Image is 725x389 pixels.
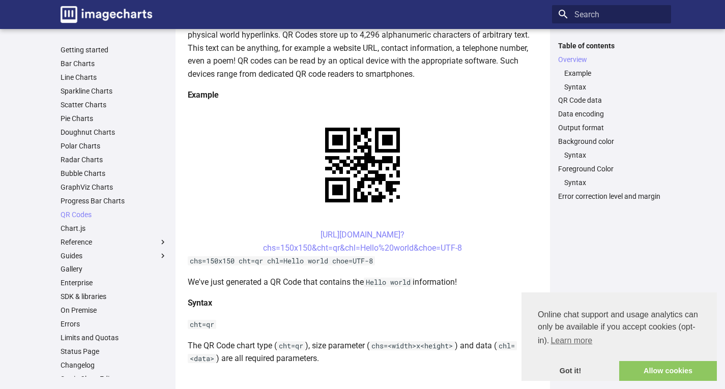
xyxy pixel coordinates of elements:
span: Online chat support and usage analytics can only be available if you accept cookies (opt-in). [538,309,701,348]
a: Image-Charts documentation [56,2,156,27]
code: cht=qr [277,341,305,350]
a: Scatter Charts [61,100,167,109]
a: QR Codes [61,210,167,219]
a: Gallery [61,264,167,274]
a: Bar Charts [61,59,167,68]
a: Getting started [61,45,167,54]
p: QR codes are a popular type of two-dimensional barcode. They are also known as hardlinks or physi... [188,15,538,80]
a: Syntax [564,178,665,187]
a: Static Chart Editor [61,374,167,383]
a: Data encoding [558,109,665,118]
a: Error correction level and margin [558,192,665,201]
p: We've just generated a QR Code that contains the information! [188,276,538,289]
a: Bubble Charts [61,169,167,178]
a: Syntax [564,82,665,92]
nav: Overview [558,69,665,92]
label: Table of contents [552,41,671,50]
a: Pie Charts [61,114,167,123]
a: QR Code data [558,96,665,105]
nav: Foreground Color [558,178,665,187]
input: Search [552,5,671,23]
code: chs=<width>x<height> [369,341,455,350]
a: GraphViz Charts [61,183,167,192]
a: Limits and Quotas [61,333,167,342]
code: cht=qr [188,320,216,329]
a: Output format [558,123,665,132]
a: On Premise [61,306,167,315]
code: chs=150x150 cht=qr chl=Hello world choe=UTF-8 [188,256,375,265]
h4: Syntax [188,296,538,310]
a: Status Page [61,347,167,356]
a: Overview [558,55,665,64]
nav: Table of contents [552,41,671,201]
h4: Example [188,88,538,102]
a: Foreground Color [558,164,665,173]
a: Progress Bar Charts [61,196,167,205]
a: Line Charts [61,73,167,82]
a: Syntax [564,151,665,160]
img: chart [307,110,418,220]
code: Hello world [364,278,413,287]
a: learn more about cookies [549,333,594,348]
img: logo [61,6,152,23]
p: The QR Code chart type ( ), size parameter ( ) and data ( ) are all required parameters. [188,339,538,365]
a: allow cookies [619,361,717,381]
label: Reference [61,237,167,247]
a: SDK & libraries [61,292,167,301]
a: dismiss cookie message [521,361,619,381]
div: cookieconsent [521,292,717,381]
a: Background color [558,137,665,146]
a: Radar Charts [61,155,167,164]
a: Polar Charts [61,141,167,151]
a: Changelog [61,361,167,370]
a: Example [564,69,665,78]
label: Guides [61,251,167,260]
a: Errors [61,319,167,328]
a: Doughnut Charts [61,128,167,137]
a: Enterprise [61,278,167,287]
a: Chart.js [61,224,167,233]
a: [URL][DOMAIN_NAME]?chs=150x150&cht=qr&chl=Hello%20world&choe=UTF-8 [263,230,462,253]
a: Sparkline Charts [61,86,167,96]
nav: Background color [558,151,665,160]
